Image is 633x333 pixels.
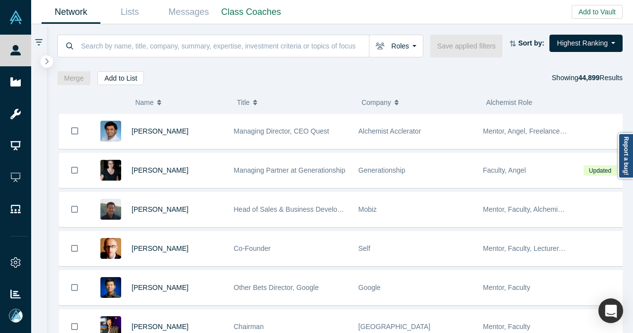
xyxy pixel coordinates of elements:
span: Results [578,74,623,82]
button: Bookmark [59,232,90,266]
strong: 44,899 [578,74,599,82]
button: Add to List [97,71,144,85]
strong: Sort by: [518,39,544,47]
span: Mentor, Faculty [483,323,531,331]
span: Mentor, Faculty, Alchemist 25 [483,205,573,213]
a: [PERSON_NAME] [132,323,188,331]
img: Alchemist Vault Logo [9,10,23,24]
a: Lists [100,0,159,24]
button: Bookmark [59,271,90,305]
a: [PERSON_NAME] [132,205,188,213]
span: Managing Partner at Generationship [234,166,346,174]
div: Showing [552,71,623,85]
span: Name [135,92,153,113]
span: Other Bets Director, Google [234,284,319,291]
button: Save applied filters [430,35,502,57]
span: Alchemist Acclerator [359,127,421,135]
span: Head of Sales & Business Development (interim) [234,205,384,213]
span: Mentor, Faculty [483,284,531,291]
img: Gnani Palanikumar's Profile Image [100,121,121,142]
button: Merge [57,71,91,85]
button: Bookmark [59,192,90,227]
a: [PERSON_NAME] [132,244,188,252]
button: Highest Ranking [549,35,623,52]
img: Steven Kan's Profile Image [100,277,121,298]
span: Chairman [234,323,264,331]
a: Report a bug! [618,133,633,179]
span: Updated [584,165,616,176]
input: Search by name, title, company, summary, expertise, investment criteria or topics of focus [80,34,369,57]
a: [PERSON_NAME] [132,284,188,291]
img: Mia Scott's Account [9,309,23,323]
button: Title [237,92,351,113]
button: Add to Vault [572,5,623,19]
button: Bookmark [59,153,90,188]
button: Bookmark [59,114,90,148]
span: Managing Director, CEO Quest [234,127,329,135]
span: Co-Founder [234,244,271,252]
a: [PERSON_NAME] [132,127,188,135]
span: Title [237,92,250,113]
span: [GEOGRAPHIC_DATA] [359,323,431,331]
span: Self [359,244,370,252]
img: Rachel Chalmers's Profile Image [100,160,121,181]
span: Mobiz [359,205,377,213]
img: Michael Chang's Profile Image [100,199,121,220]
button: Company [362,92,476,113]
a: Messages [159,0,218,24]
span: Company [362,92,391,113]
span: Google [359,284,381,291]
span: Alchemist Role [486,98,532,106]
a: Network [42,0,100,24]
a: [PERSON_NAME] [132,166,188,174]
button: Name [135,92,226,113]
a: Class Coaches [218,0,284,24]
span: Faculty, Angel [483,166,526,174]
button: Roles [369,35,423,57]
img: Robert Winder's Profile Image [100,238,121,259]
span: Generationship [359,166,406,174]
